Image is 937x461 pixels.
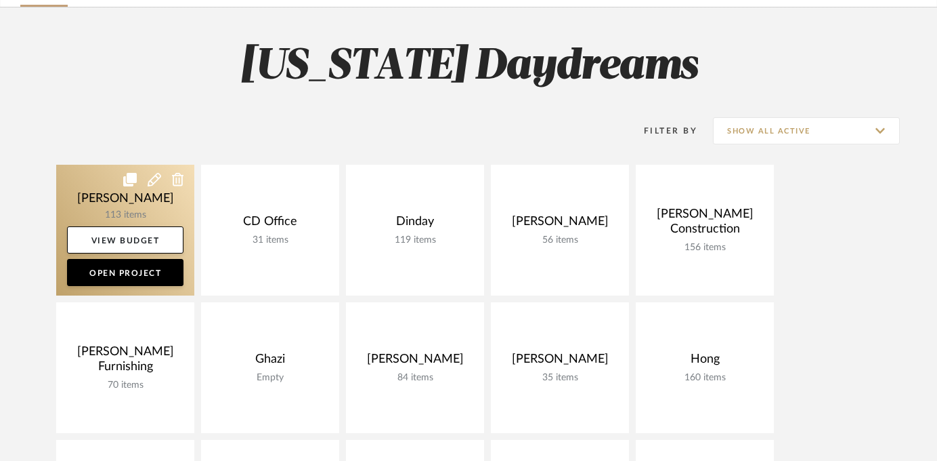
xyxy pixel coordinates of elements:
div: 35 items [502,372,618,384]
div: [PERSON_NAME] Furnishing [67,344,183,380]
div: Ghazi [212,352,328,372]
div: [PERSON_NAME] Construction [647,207,763,242]
div: CD Office [212,214,328,235]
div: 119 items [357,235,473,246]
div: 160 items [647,372,763,384]
div: [PERSON_NAME] [357,352,473,372]
div: Dinday [357,214,473,235]
div: 84 items [357,372,473,384]
div: [PERSON_NAME] [502,214,618,235]
div: 31 items [212,235,328,246]
div: 70 items [67,380,183,391]
div: [PERSON_NAME] [502,352,618,372]
div: Hong [647,352,763,372]
div: 56 items [502,235,618,246]
div: Filter By [626,124,697,138]
div: 156 items [647,242,763,254]
a: Open Project [67,259,183,286]
div: Empty [212,372,328,384]
a: View Budget [67,226,183,254]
